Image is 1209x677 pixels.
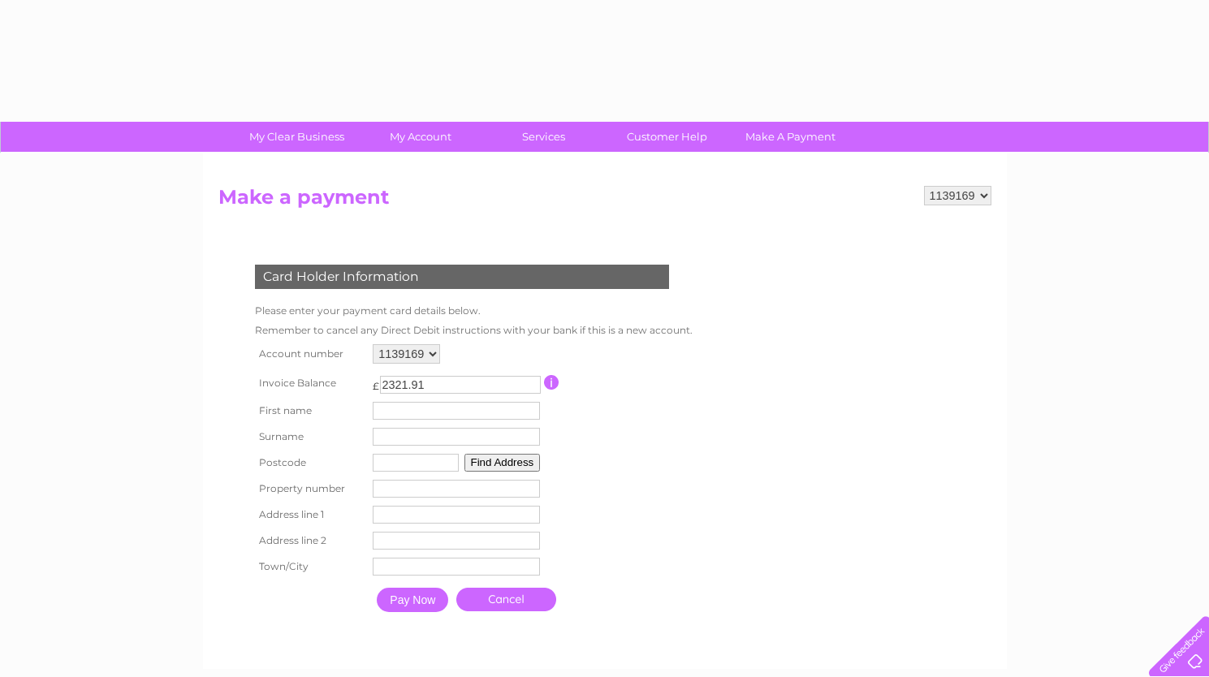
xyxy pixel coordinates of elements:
td: Remember to cancel any Direct Debit instructions with your bank if this is a new account. [251,321,697,340]
th: Town/City [251,554,369,580]
a: My Account [353,122,487,152]
div: Card Holder Information [255,265,669,289]
a: Customer Help [600,122,734,152]
h2: Make a payment [218,186,991,217]
th: First name [251,398,369,424]
a: My Clear Business [230,122,364,152]
th: Invoice Balance [251,368,369,398]
th: Address line 2 [251,528,369,554]
button: Find Address [464,454,541,472]
a: Cancel [456,588,556,611]
th: Account number [251,340,369,368]
th: Address line 1 [251,502,369,528]
td: Please enter your payment card details below. [251,301,697,321]
input: Pay Now [377,588,448,612]
th: Surname [251,424,369,450]
a: Services [477,122,611,152]
td: £ [373,372,379,392]
input: Information [544,375,559,390]
th: Property number [251,476,369,502]
a: Make A Payment [723,122,857,152]
th: Postcode [251,450,369,476]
